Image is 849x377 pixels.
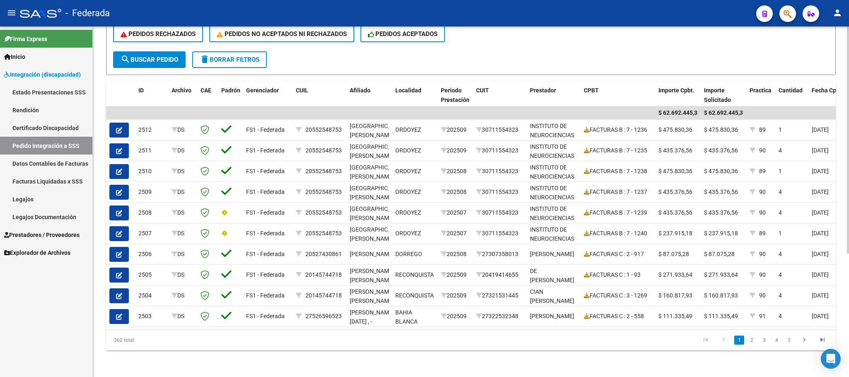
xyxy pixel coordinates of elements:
[246,126,285,133] span: FS1 - Federada
[584,146,652,155] div: FACTURAS B : 7 - 1235
[305,270,342,280] div: 20145744718
[350,123,406,148] span: [GEOGRAPHIC_DATA][PERSON_NAME] , -
[530,249,574,259] div: [PERSON_NAME]
[704,168,738,174] span: $ 475.830,36
[395,209,421,216] span: ORDOYEZ
[192,51,267,68] button: Borrar Filtros
[716,336,732,345] a: go to previous page
[733,333,745,347] li: page 1
[172,270,194,280] div: DS
[246,87,279,94] span: Gerenciador
[473,82,527,118] datatable-header-cell: CUIT
[138,270,165,280] div: 2505
[655,82,701,118] datatable-header-cell: Importe Cpbt.
[779,209,782,216] span: 4
[121,54,131,64] mat-icon: search
[135,82,168,118] datatable-header-cell: ID
[395,251,422,257] span: DORREGO
[704,147,738,154] span: $ 435.376,56
[658,251,689,257] span: $ 87.075,28
[530,142,577,208] div: INSTITUTO DE NEUROCIENCIAS DEL DESARROLLO INTEGRAL SOCIEDAD ANONIMA
[658,188,692,195] span: $ 435.376,56
[704,87,731,103] span: Importe Solicitado
[812,230,829,237] span: [DATE]
[832,8,842,18] mat-icon: person
[246,251,285,257] span: FS1 - Federada
[530,312,574,321] div: [PERSON_NAME]
[704,313,738,319] span: $ 111.335,49
[476,187,523,197] div: 30711554323
[441,187,469,197] div: 202508
[7,8,17,18] mat-icon: menu
[758,333,770,347] li: page 3
[441,312,469,321] div: 202509
[476,125,523,135] div: 30711554323
[138,125,165,135] div: 2512
[360,26,445,42] button: PEDIDOS ACEPTADOS
[305,125,342,135] div: 20552548753
[305,146,342,155] div: 20552548753
[759,188,766,195] span: 90
[395,292,434,299] span: RECONQUISTA
[350,185,406,210] span: [GEOGRAPHIC_DATA][PERSON_NAME] , -
[441,270,469,280] div: 202509
[746,82,775,118] datatable-header-cell: Practica
[759,230,766,237] span: 89
[784,336,794,345] a: 5
[779,188,782,195] span: 4
[305,167,342,176] div: 20552548753
[476,312,523,321] div: 27322532348
[441,87,469,103] span: Período Prestación
[476,146,523,155] div: 30711554323
[113,51,186,68] button: Buscar Pedido
[138,187,165,197] div: 2509
[698,336,714,345] a: go to first page
[759,271,766,278] span: 90
[172,146,194,155] div: DS
[530,163,577,229] div: INSTITUTO DE NEUROCIENCIAS DEL DESARROLLO INTEGRAL SOCIEDAD ANONIMA
[172,312,194,321] div: DS
[530,204,577,270] div: INSTITUTO DE NEUROCIENCIAS DEL DESARROLLO INTEGRAL SOCIEDAD ANONIMA
[779,271,782,278] span: 4
[350,87,370,94] span: Afiliado
[243,82,293,118] datatable-header-cell: Gerenciador
[779,168,782,174] span: 1
[581,82,655,118] datatable-header-cell: CPBT
[172,167,194,176] div: DS
[217,30,347,38] span: PEDIDOS NO ACEPTADOS NI RECHAZADOS
[168,82,197,118] datatable-header-cell: Archivo
[759,336,769,345] a: 3
[246,271,285,278] span: FS1 - Federada
[530,87,556,94] span: Prestador
[441,125,469,135] div: 202509
[121,56,178,63] span: Buscar Pedido
[476,249,523,259] div: 27307358013
[476,208,523,217] div: 30711554323
[812,271,829,278] span: [DATE]
[812,147,829,154] span: [DATE]
[812,168,829,174] span: [DATE]
[138,208,165,217] div: 2508
[704,251,735,257] span: $ 87.075,28
[658,271,692,278] span: $ 271.933,64
[200,54,210,64] mat-icon: delete
[246,147,285,154] span: FS1 - Federada
[395,147,421,154] span: ORDOYEZ
[138,291,165,300] div: 2504
[779,230,782,237] span: 1
[759,209,766,216] span: 90
[172,249,194,259] div: DS
[65,4,110,22] span: - Federada
[200,56,259,63] span: Borrar Filtros
[704,209,738,216] span: $ 435.376,56
[113,26,203,42] button: PEDIDOS RECHAZADOS
[305,312,342,321] div: 27526596523
[584,87,599,94] span: CPBT
[584,291,652,300] div: FACTURAS C : 3 - 1269
[812,209,829,216] span: [DATE]
[759,251,766,257] span: 90
[476,87,489,94] span: CUIT
[350,143,406,169] span: [GEOGRAPHIC_DATA][PERSON_NAME] , -
[395,168,421,174] span: ORDOYEZ
[293,82,346,118] datatable-header-cell: CUIL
